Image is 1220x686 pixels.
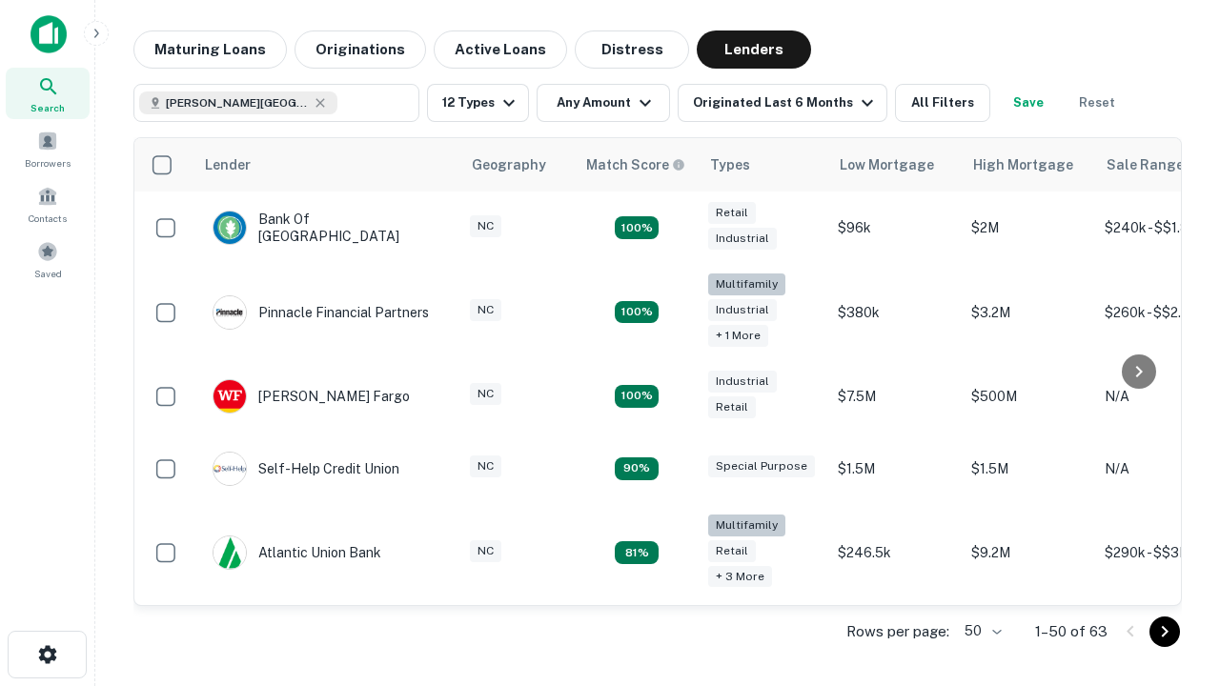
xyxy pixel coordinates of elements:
[708,228,777,250] div: Industrial
[29,211,67,226] span: Contacts
[962,192,1095,264] td: $2M
[30,100,65,115] span: Search
[615,457,659,480] div: Matching Properties: 11, hasApolloMatch: undefined
[213,295,429,330] div: Pinnacle Financial Partners
[708,202,756,224] div: Retail
[213,296,246,329] img: picture
[828,505,962,601] td: $246.5k
[472,153,546,176] div: Geography
[1035,620,1108,643] p: 1–50 of 63
[586,154,685,175] div: Capitalize uses an advanced AI algorithm to match your search with the best lender. The match sco...
[25,155,71,171] span: Borrowers
[828,264,962,360] td: $380k
[213,452,399,486] div: Self-help Credit Union
[708,273,785,295] div: Multifamily
[846,620,949,643] p: Rows per page:
[708,566,772,588] div: + 3 more
[615,541,659,564] div: Matching Properties: 10, hasApolloMatch: undefined
[205,153,251,176] div: Lender
[699,138,828,192] th: Types
[133,30,287,69] button: Maturing Loans
[166,94,309,111] span: [PERSON_NAME][GEOGRAPHIC_DATA], [GEOGRAPHIC_DATA]
[213,453,246,485] img: picture
[708,299,777,321] div: Industrial
[193,138,460,192] th: Lender
[957,617,1005,645] div: 50
[470,455,501,477] div: NC
[678,84,887,122] button: Originated Last 6 Months
[962,138,1095,192] th: High Mortgage
[470,299,501,321] div: NC
[213,536,246,569] img: picture
[434,30,567,69] button: Active Loans
[962,360,1095,433] td: $500M
[537,84,670,122] button: Any Amount
[1149,616,1180,647] button: Go to next page
[895,84,990,122] button: All Filters
[697,30,811,69] button: Lenders
[213,379,410,414] div: [PERSON_NAME] Fargo
[34,266,62,281] span: Saved
[962,505,1095,601] td: $9.2M
[973,153,1073,176] div: High Mortgage
[1067,84,1128,122] button: Reset
[6,123,90,174] a: Borrowers
[615,216,659,239] div: Matching Properties: 15, hasApolloMatch: undefined
[962,264,1095,360] td: $3.2M
[828,433,962,505] td: $1.5M
[295,30,426,69] button: Originations
[708,325,768,347] div: + 1 more
[962,433,1095,505] td: $1.5M
[998,84,1059,122] button: Save your search to get updates of matches that match your search criteria.
[615,301,659,324] div: Matching Properties: 22, hasApolloMatch: undefined
[6,68,90,119] a: Search
[460,138,575,192] th: Geography
[427,84,529,122] button: 12 Types
[30,15,67,53] img: capitalize-icon.png
[710,153,750,176] div: Types
[693,91,879,114] div: Originated Last 6 Months
[708,540,756,562] div: Retail
[213,211,441,245] div: Bank Of [GEOGRAPHIC_DATA]
[840,153,934,176] div: Low Mortgage
[6,178,90,230] a: Contacts
[708,514,785,536] div: Multifamily
[708,455,815,477] div: Special Purpose
[213,380,246,413] img: picture
[470,215,501,237] div: NC
[575,30,689,69] button: Distress
[6,233,90,285] a: Saved
[586,154,681,175] h6: Match Score
[828,360,962,433] td: $7.5M
[470,383,501,405] div: NC
[708,396,756,418] div: Retail
[1125,473,1220,564] iframe: Chat Widget
[213,212,246,244] img: picture
[828,192,962,264] td: $96k
[1107,153,1184,176] div: Sale Range
[575,138,699,192] th: Capitalize uses an advanced AI algorithm to match your search with the best lender. The match sco...
[470,540,501,562] div: NC
[615,385,659,408] div: Matching Properties: 14, hasApolloMatch: undefined
[828,138,962,192] th: Low Mortgage
[708,371,777,393] div: Industrial
[213,535,381,570] div: Atlantic Union Bank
